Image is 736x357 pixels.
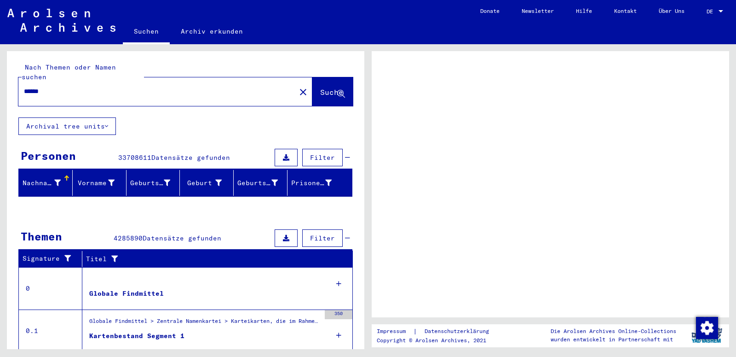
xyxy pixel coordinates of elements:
[234,170,287,196] mat-header-cell: Geburtsdatum
[143,234,221,242] span: Datensätze gefunden
[310,153,335,162] span: Filter
[320,88,343,97] span: Suche
[126,170,180,196] mat-header-cell: Geburtsname
[19,310,82,352] td: 0.1
[89,289,164,298] div: Globale Findmittel
[287,170,352,196] mat-header-cell: Prisoner #
[23,176,72,190] div: Nachname
[170,20,254,42] a: Archiv erkunden
[690,324,724,347] img: yv_logo.png
[130,178,171,188] div: Geburtsname
[294,82,312,101] button: Clear
[151,153,230,162] span: Datensätze gefunden
[237,178,278,188] div: Geburtsdatum
[551,335,676,344] p: wurden entwickelt in Partnerschaft mit
[377,327,413,336] a: Impressum
[302,149,343,166] button: Filter
[130,176,182,190] div: Geburtsname
[184,178,222,188] div: Geburt‏
[76,178,115,188] div: Vorname
[377,327,500,336] div: |
[73,170,126,196] mat-header-cell: Vorname
[184,176,233,190] div: Geburt‏
[237,176,289,190] div: Geburtsdatum
[18,117,116,135] button: Archival tree units
[310,234,335,242] span: Filter
[86,254,334,264] div: Titel
[123,20,170,44] a: Suchen
[21,228,62,245] div: Themen
[23,178,61,188] div: Nachname
[291,176,343,190] div: Prisoner #
[291,178,332,188] div: Prisoner #
[302,229,343,247] button: Filter
[325,310,352,319] div: 350
[76,176,126,190] div: Vorname
[180,170,234,196] mat-header-cell: Geburt‏
[707,8,717,15] span: DE
[114,234,143,242] span: 4285890
[377,336,500,345] p: Copyright © Arolsen Archives, 2021
[298,87,309,98] mat-icon: close
[21,147,76,164] div: Personen
[417,327,500,336] a: Datenschutzerklärung
[118,153,151,162] span: 33708611
[7,9,115,32] img: Arolsen_neg.svg
[696,317,718,339] img: Zustimmung ändern
[312,77,353,106] button: Suche
[23,254,75,263] div: Signature
[19,267,82,310] td: 0
[86,252,344,266] div: Titel
[23,252,84,266] div: Signature
[89,331,184,341] div: Kartenbestand Segment 1
[89,317,320,330] div: Globale Findmittel > Zentrale Namenkartei > Karteikarten, die im Rahmen der sequentiellen Massend...
[551,327,676,335] p: Die Arolsen Archives Online-Collections
[19,170,73,196] mat-header-cell: Nachname
[22,63,116,81] mat-label: Nach Themen oder Namen suchen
